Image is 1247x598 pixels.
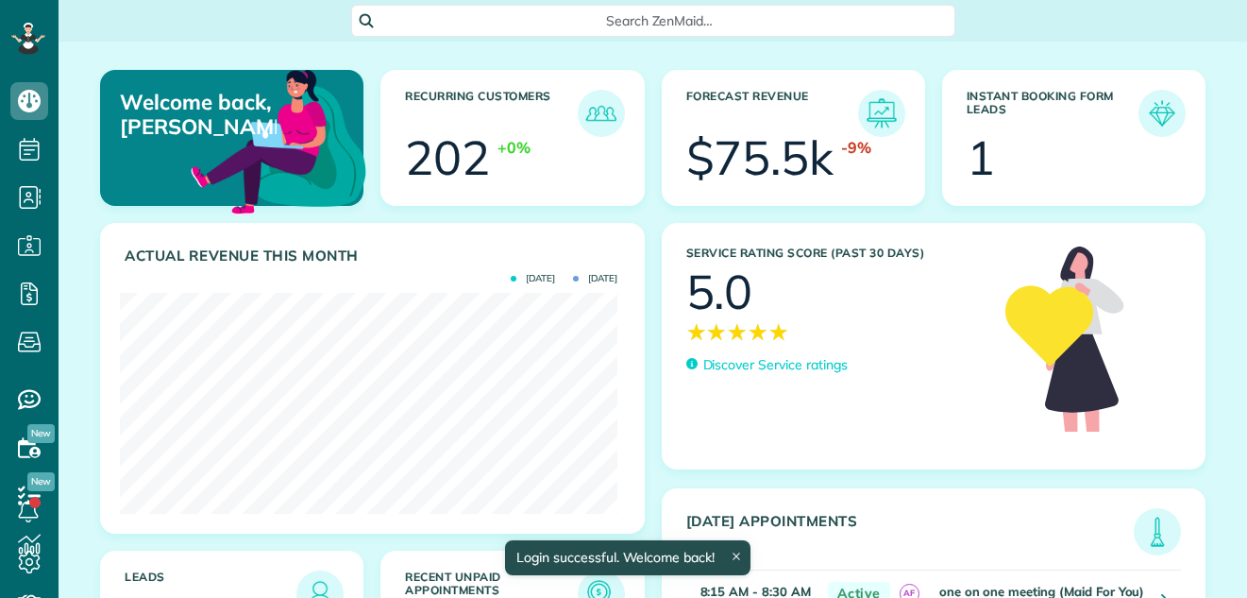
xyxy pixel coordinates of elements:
[505,540,750,575] div: Login successful. Welcome back!
[686,247,987,260] h3: Service Rating score (past 30 days)
[686,513,1135,555] h3: [DATE] Appointments
[27,424,55,443] span: New
[27,472,55,491] span: New
[686,316,707,349] span: ★
[686,268,753,316] div: 5.0
[703,355,848,375] p: Discover Service ratings
[748,316,768,349] span: ★
[686,355,848,375] a: Discover Service ratings
[967,90,1138,137] h3: Instant Booking Form Leads
[125,248,625,265] h3: Actual Revenue this month
[863,94,901,132] img: icon_forecast_revenue-8c13a41c7ed35a8dcfafea3cbb826a0462acb37728057bba2d056411b612bbbe.png
[573,274,617,283] span: [DATE]
[497,137,531,159] div: +0%
[727,316,748,349] span: ★
[1143,94,1181,132] img: icon_form_leads-04211a6a04a5b2264e4ee56bc0799ec3eb69b7e499cbb523a139df1d13a81ae0.png
[187,48,370,231] img: dashboard_welcome-42a62b7d889689a78055ac9021e634bf52bae3f8056760290aed330b23ab8690.png
[511,274,555,283] span: [DATE]
[686,90,858,137] h3: Forecast Revenue
[405,134,490,181] div: 202
[706,316,727,349] span: ★
[1138,513,1176,551] img: icon_todays_appointments-901f7ab196bb0bea1936b74009e4eb5ffbc2d2711fa7634e0d609ed5ef32b18b.png
[686,134,834,181] div: $75.5k
[405,90,577,137] h3: Recurring Customers
[120,90,277,140] p: Welcome back, [PERSON_NAME]!
[582,94,620,132] img: icon_recurring_customers-cf858462ba22bcd05b5a5880d41d6543d210077de5bb9ebc9590e49fd87d84ed.png
[841,137,871,159] div: -9%
[768,316,789,349] span: ★
[967,134,995,181] div: 1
